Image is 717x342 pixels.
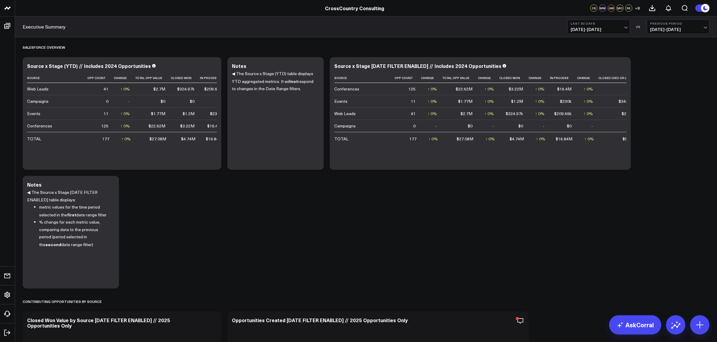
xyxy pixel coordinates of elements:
[633,25,644,29] div: VS
[181,136,195,142] div: $4.74M
[616,5,624,12] div: MO
[543,123,544,129] div: -
[485,98,494,104] div: ↑ 0%
[535,86,544,92] div: ↑ 0%
[128,98,130,104] div: -
[334,98,348,104] div: Events
[120,111,130,117] div: ↑ 0%
[161,98,165,104] div: $0
[67,212,76,218] b: first
[394,73,421,83] th: Opp Count
[584,98,593,104] div: ↑ 0%
[409,136,416,142] div: 177
[591,123,593,129] div: -
[584,111,593,117] div: ↑ 0%
[567,123,572,129] div: $0
[647,20,709,34] button: Previous Period[DATE]-[DATE]
[120,123,130,129] div: ↑ 0%
[23,23,66,30] a: Executive Summary
[625,5,632,12] div: RE
[45,241,61,247] b: second
[590,5,597,12] div: CS
[23,295,102,308] div: Contributing Opportunities by source
[567,20,630,34] button: Last 30 Days[DATE]-[DATE]
[114,73,135,83] th: Change
[101,123,108,129] div: 125
[492,123,494,129] div: -
[650,22,706,25] b: Previous Period
[458,98,472,104] div: $1.77M
[556,136,572,142] div: $16.84M
[27,189,110,203] p: ◀ The Source x Stage [DATE FILTER ENABLED] table displays:
[334,86,359,92] div: Conferences
[460,111,472,117] div: $2.7M
[408,86,416,92] div: 125
[609,315,661,334] a: AskCorral
[334,136,348,142] div: TOTAL
[27,63,151,69] div: Source x Stage (YTD) // Includes 2024 Opportunities
[468,123,472,129] div: $0
[619,98,636,104] div: $343.73k
[506,111,523,117] div: $324.97k
[106,98,108,104] div: 0
[622,136,637,142] div: $5.51M
[27,317,170,329] div: Closed Won Value by Source [DATE FILTER ENABLED] // 2025 Opportunities Only
[598,73,641,83] th: Closed Died Or Lost
[334,111,356,117] div: Web Leads
[207,123,222,129] div: $16.4M
[148,123,165,129] div: $22.62M
[634,5,641,12] button: +8
[499,73,528,83] th: Closed Won
[554,111,572,117] div: $209.69k
[291,78,298,84] b: not
[456,86,472,92] div: $22.62M
[635,6,640,10] span: + 8
[149,136,166,142] div: $27.08M
[334,123,356,129] div: Campaigns
[411,111,416,117] div: 41
[511,98,523,104] div: $1.2M
[428,111,437,117] div: ↑ 0%
[204,86,222,92] div: $209.69k
[104,86,108,92] div: 41
[411,98,416,104] div: 11
[27,73,87,83] th: Source
[599,5,606,12] div: MW
[585,136,594,142] div: ↑ 0%
[428,98,437,104] div: ↑ 0%
[457,136,473,142] div: $27.08M
[622,111,636,117] div: $2.16M
[536,136,545,142] div: ↑ 0%
[435,123,437,129] div: -
[27,98,48,104] div: Campaigns
[550,73,577,83] th: In Process
[23,40,65,54] div: Salesforce Overview
[102,136,109,142] div: 177
[104,111,108,117] div: 11
[528,73,550,83] th: Change
[153,86,165,92] div: $2.7M
[39,203,110,218] li: metric values for the time period selected in the date range filter
[190,98,195,104] div: $0
[442,73,478,83] th: Total Opp Value
[584,86,593,92] div: ↑ 0%
[428,86,437,92] div: ↑ 0%
[421,73,442,83] th: Change
[413,123,416,129] div: 0
[135,73,171,83] th: Total Opp Value
[27,86,48,92] div: Web Leads
[485,136,495,142] div: ↑ 0%
[27,123,52,129] div: Conferences
[200,73,227,83] th: In Process
[206,136,223,142] div: $16.84M
[485,111,494,117] div: ↑ 0%
[518,123,523,129] div: $0
[334,63,501,69] div: Source x Stage [DATE FILTER ENABLED] // Includes 2024 Opportunities
[232,70,319,164] div: ◀ The Source x Stage (YTD) table displays YTD aggregated metrics. It will respond to changes in t...
[27,111,40,117] div: Events
[571,22,627,25] b: Last 30 Days
[334,73,394,83] th: Source
[232,317,408,323] div: Opportunities Created [DATE FILTER ENABLED] // 2025 Opportunities Only
[560,98,572,104] div: $230k
[478,73,499,83] th: Change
